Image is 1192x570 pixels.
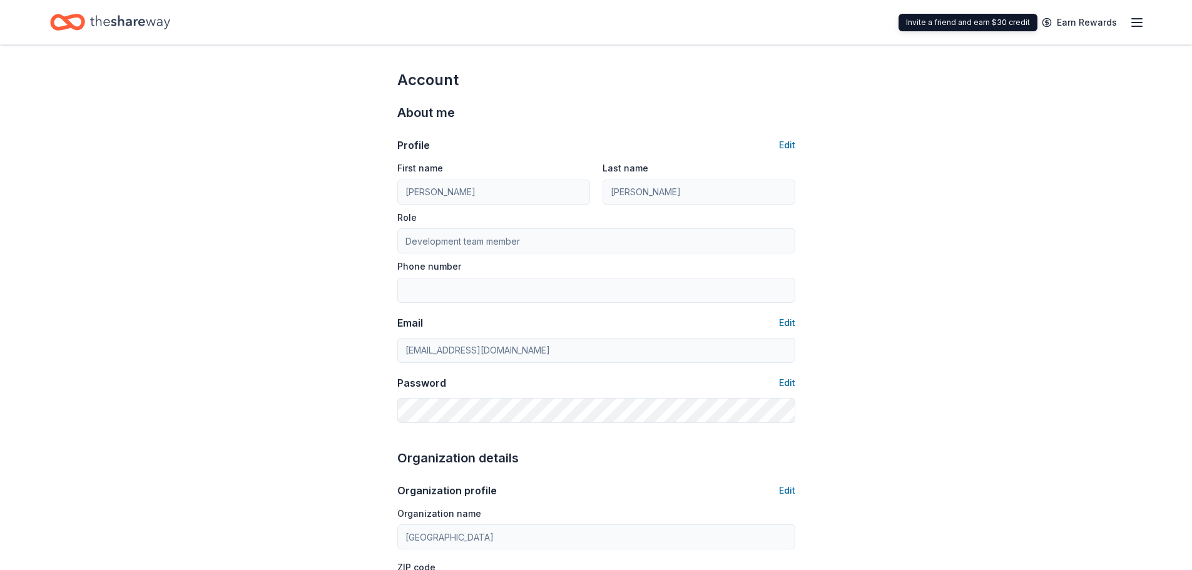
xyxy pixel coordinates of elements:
div: About me [397,103,795,123]
a: Home [50,8,170,37]
label: Last name [603,162,648,175]
button: Edit [779,315,795,330]
label: First name [397,162,443,175]
div: Invite a friend and earn $30 credit [899,14,1037,31]
label: Organization name [397,507,481,520]
div: Account [397,70,795,90]
label: Phone number [397,260,461,273]
div: Organization details [397,448,795,468]
div: Organization profile [397,483,497,498]
button: Edit [779,138,795,153]
a: Earn Rewards [1034,11,1124,34]
button: Edit [779,483,795,498]
button: Edit [779,375,795,390]
div: Email [397,315,423,330]
div: Profile [397,138,430,153]
label: Role [397,211,417,224]
div: Password [397,375,446,390]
